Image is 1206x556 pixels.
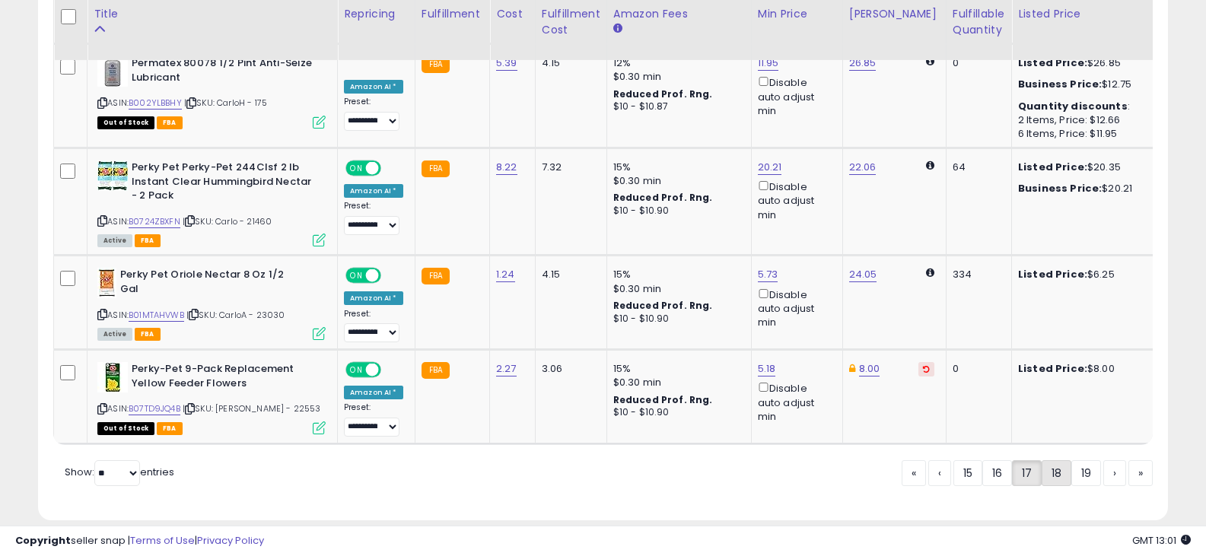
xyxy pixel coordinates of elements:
small: FBA [422,268,450,284]
div: Amazon AI * [344,386,403,399]
a: Privacy Policy [197,533,264,548]
div: [PERSON_NAME] [849,6,940,22]
span: » [1138,465,1143,481]
span: FBA [135,234,161,247]
a: 18 [1042,460,1071,486]
a: 22.06 [849,160,877,175]
div: Disable auto adjust min [758,380,831,424]
div: $12.75 [1018,78,1144,91]
a: 1.24 [496,267,515,282]
div: $10 - $10.90 [613,205,740,218]
b: Reduced Prof. Rng. [613,191,713,204]
span: All listings that are currently out of stock and unavailable for purchase on Amazon [97,422,154,435]
div: 7.32 [542,160,595,174]
div: Amazon AI * [344,80,403,94]
div: 4.15 [542,268,595,281]
b: Reduced Prof. Rng. [613,299,713,312]
a: 11.95 [758,56,779,71]
div: Repricing [344,6,409,22]
img: 51DwOoXPvtL._SL40_.jpg [97,362,128,392]
a: 5.73 [758,267,778,282]
div: seller snap | | [15,534,264,548]
span: | SKU: Carlo - 21460 [183,215,272,227]
div: $20.35 [1018,160,1144,174]
img: 41gM9eTLfoL._SL40_.jpg [97,268,116,298]
div: Amazon Fees [613,6,745,22]
a: 26.85 [849,56,877,71]
small: Amazon Fees. [613,22,622,36]
div: $0.30 min [613,70,740,84]
div: $0.30 min [613,174,740,188]
span: | SKU: [PERSON_NAME] - 22553 [183,402,321,415]
b: Permatex 80078 1/2 Pint Anti-Seize Lubricant [132,56,317,88]
span: All listings that are currently out of stock and unavailable for purchase on Amazon [97,116,154,129]
div: 334 [953,268,1000,281]
a: B002YLBBHY [129,97,182,110]
span: « [912,465,916,481]
strong: Copyright [15,533,71,548]
div: $26.85 [1018,56,1144,70]
a: 2.27 [496,361,517,376]
b: Listed Price: [1018,267,1087,281]
a: 8.00 [859,361,880,376]
a: 5.39 [496,56,517,71]
div: 15% [613,268,740,281]
div: ASIN: [97,160,326,245]
span: OFF [379,269,403,282]
div: 15% [613,362,740,376]
div: Min Price [758,6,836,22]
div: 6 Items, Price: $11.95 [1018,127,1144,141]
div: Disable auto adjust min [758,178,831,222]
a: 24.05 [849,267,877,282]
div: 0 [953,362,1000,376]
small: FBA [422,56,450,73]
div: $10 - $10.87 [613,100,740,113]
span: FBA [157,422,183,435]
a: 16 [982,460,1012,486]
div: Cost [496,6,529,22]
b: Listed Price: [1018,361,1087,376]
a: 8.22 [496,160,517,175]
span: FBA [135,328,161,341]
a: 20.21 [758,160,782,175]
a: 5.18 [758,361,776,376]
div: Preset: [344,402,403,437]
div: Preset: [344,97,403,131]
span: Show: entries [65,465,174,479]
span: ON [347,269,366,282]
div: ASIN: [97,268,326,338]
div: Preset: [344,201,403,235]
b: Listed Price: [1018,56,1087,70]
b: Reduced Prof. Rng. [613,87,713,100]
span: All listings currently available for purchase on Amazon [97,234,132,247]
a: B07TD9JQ4B [129,402,180,415]
a: Terms of Use [130,533,195,548]
span: ON [347,162,366,175]
a: 19 [1071,460,1101,486]
div: $8.00 [1018,362,1144,376]
div: 15% [613,160,740,174]
div: $0.30 min [613,282,740,296]
span: ‹ [938,465,941,481]
div: Amazon AI * [344,291,403,305]
b: Perky Pet Oriole Nectar 8 Oz 1/2 Gal [120,268,305,300]
div: 3.06 [542,362,595,376]
span: | SKU: CarloH - 175 [184,97,267,109]
div: Fulfillment [422,6,483,22]
span: OFF [379,364,403,376]
img: 61SlCZsGnwL._SL40_.jpg [97,160,128,191]
b: Listed Price: [1018,160,1087,174]
b: Business Price: [1018,181,1102,195]
b: Perky Pet Perky-Pet 244Clsf 2 lb Instant Clear Hummingbird Nectar - 2 Pack [132,160,317,207]
div: 12% [613,56,740,70]
div: ASIN: [97,362,326,433]
b: Quantity discounts [1018,99,1128,113]
a: B0724ZBXFN [129,215,180,228]
div: Listed Price [1018,6,1150,22]
a: 15 [953,460,982,486]
div: Fulfillable Quantity [953,6,1005,38]
div: $10 - $10.90 [613,406,740,419]
div: 2 Items, Price: $12.66 [1018,113,1144,127]
span: OFF [379,162,403,175]
a: B01MTAHVWB [129,309,184,322]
